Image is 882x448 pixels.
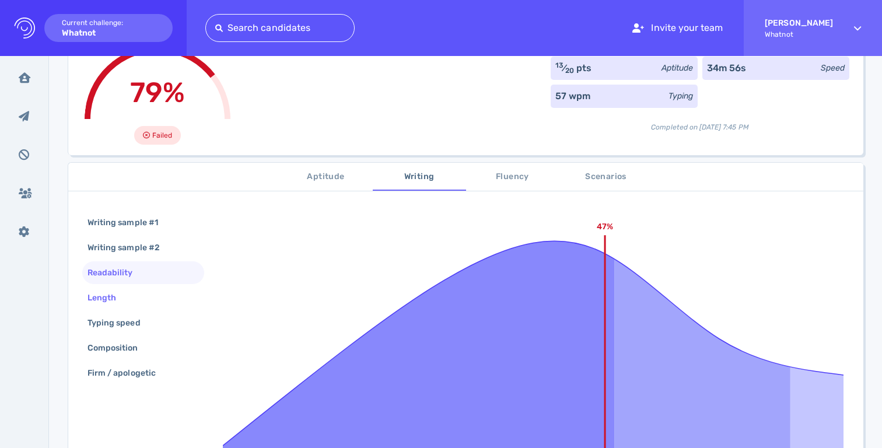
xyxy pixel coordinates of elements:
[661,62,693,74] div: Aptitude
[597,222,613,232] text: 47%
[130,76,185,109] span: 79%
[566,170,646,184] span: Scenarios
[85,289,130,306] div: Length
[85,339,152,356] div: Composition
[765,18,833,28] strong: [PERSON_NAME]
[286,170,366,184] span: Aptitude
[565,66,574,75] sub: 20
[821,62,845,74] div: Speed
[555,61,592,75] div: ⁄ pts
[152,128,172,142] span: Failed
[85,314,155,331] div: Typing speed
[85,214,172,231] div: Writing sample #1
[555,89,590,103] div: 57 wpm
[380,170,459,184] span: Writing
[85,239,174,256] div: Writing sample #2
[551,113,849,132] div: Completed on [DATE] 7:45 PM
[85,365,170,381] div: Firm / apologetic
[85,264,147,281] div: Readability
[668,90,693,102] div: Typing
[765,30,833,38] span: Whatnot
[707,61,746,75] div: 34m 56s
[473,170,552,184] span: Fluency
[555,61,563,69] sup: 13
